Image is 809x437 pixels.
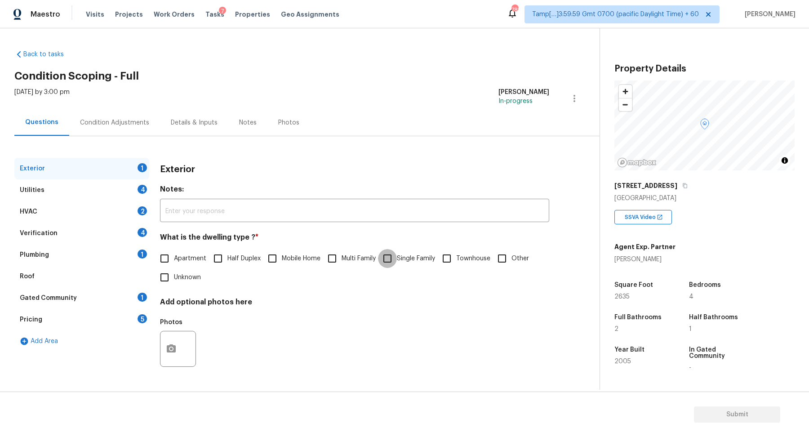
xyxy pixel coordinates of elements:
button: Zoom in [619,85,632,98]
div: 1 [138,293,147,302]
div: Exterior [20,164,45,173]
span: Apartment [174,254,206,263]
h5: Bedrooms [689,282,721,288]
a: Back to tasks [14,50,101,59]
h2: Condition Scoping - Full [14,71,600,80]
div: Plumbing [20,250,49,259]
span: 2005 [614,358,631,365]
h5: Agent Exp. Partner [614,242,676,251]
div: Map marker [700,119,709,133]
span: [PERSON_NAME] [741,10,796,19]
div: Utilities [20,186,44,195]
h5: Photos [160,319,182,326]
input: Enter your response [160,201,549,222]
div: 782 [511,5,518,14]
span: Tasks [205,11,224,18]
div: 7 [219,7,226,16]
span: SSVA Video [625,213,659,222]
div: HVAC [20,207,37,216]
h5: In Gated Community [689,347,747,359]
div: 1 [138,250,147,259]
h3: Exterior [160,165,195,174]
div: 1 [138,163,147,172]
div: Gated Community [20,294,77,303]
div: Condition Adjustments [80,118,149,127]
h5: Year Built [614,347,645,353]
span: - [689,365,691,371]
button: Zoom out [619,98,632,111]
h4: What is the dwelling type ? [160,233,549,245]
span: Work Orders [154,10,195,19]
span: 4 [689,294,693,300]
div: 5 [138,314,147,323]
span: Projects [115,10,143,19]
span: 1 [689,326,692,332]
canvas: Map [614,80,795,170]
div: Notes [239,118,257,127]
span: Unknown [174,273,201,282]
button: Copy Address [681,182,689,190]
div: Details & Inputs [171,118,218,127]
span: Half Duplex [227,254,261,263]
div: [PERSON_NAME] [614,255,676,264]
h4: Notes: [160,185,549,197]
span: Single Family [397,254,435,263]
div: Roof [20,272,35,281]
span: Geo Assignments [281,10,339,19]
span: Visits [86,10,104,19]
div: Questions [25,118,58,127]
button: Toggle attribution [779,155,790,166]
span: 2 [614,326,618,332]
span: Multi Family [342,254,376,263]
span: Toggle attribution [782,156,787,165]
div: Pricing [20,315,42,324]
span: In-progress [498,98,533,104]
h4: Add optional photos here [160,298,549,310]
h5: Full Bathrooms [614,314,662,321]
div: Verification [20,229,58,238]
span: Mobile Home [282,254,320,263]
div: [DATE] by 3:00 pm [14,88,70,109]
div: [GEOGRAPHIC_DATA] [614,194,795,203]
div: SSVA Video [614,210,672,224]
a: Mapbox homepage [617,157,657,168]
span: Maestro [31,10,60,19]
span: Other [511,254,529,263]
h5: Square Foot [614,282,653,288]
span: Properties [235,10,270,19]
h5: Half Bathrooms [689,314,738,321]
div: Photos [278,118,299,127]
span: 2635 [614,294,630,300]
div: 4 [138,185,147,194]
h3: Property Details [614,64,795,73]
h5: [STREET_ADDRESS] [614,181,677,190]
div: Add Area [14,330,149,352]
div: 4 [138,228,147,237]
div: [PERSON_NAME] [498,88,549,97]
span: Tamp[…]3:59:59 Gmt 0700 (pacific Daylight Time) + 60 [532,10,699,19]
span: Townhouse [456,254,490,263]
div: 2 [138,206,147,215]
img: Open In New Icon [657,214,663,220]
